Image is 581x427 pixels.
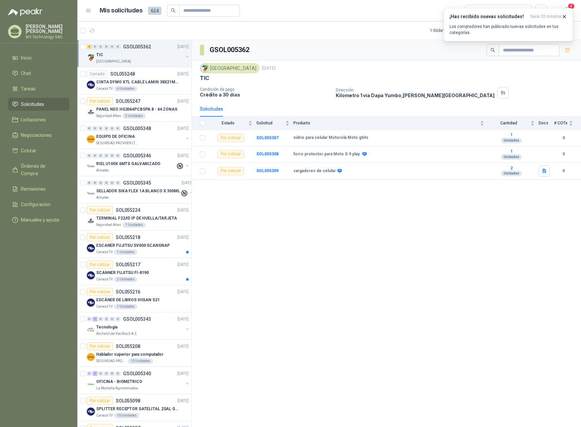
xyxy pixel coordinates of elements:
span: Órdenes de Compra [21,162,63,177]
p: CINTA DYMO XTL CABLE LAMIN 38X21MMBLANCO [96,79,180,85]
p: GSOL005348 [123,126,151,131]
p: SCANNER FUJITSU FI-8190 [96,270,149,276]
p: ESCANER FUJITSU SV600 SCANSNAP [96,242,170,249]
b: 1 [488,132,535,138]
span: # COTs [554,121,568,125]
div: Por cotizar [87,342,113,350]
div: 0 [93,181,98,185]
a: Órdenes de Compra [8,160,69,180]
p: [DATE] [177,44,189,50]
p: [DATE] [177,316,189,322]
b: 0 [554,151,573,157]
p: [DATE] [182,180,193,186]
a: 0 0 0 0 0 0 GSOL005346[DATE] Company LogoRIEL U100X 6MTS GALVANIZADOAlmatec [87,152,190,173]
a: SOL055307 [256,135,279,140]
p: SOL055216 [116,289,140,294]
p: [DATE] [177,262,189,268]
p: TIC [200,75,209,82]
div: 0 [115,44,120,49]
img: Company Logo [87,299,95,307]
span: Cantidad [488,121,529,125]
p: EQUIPO DE OFICINA [96,133,135,140]
p: [PERSON_NAME] [PERSON_NAME] [26,24,69,34]
b: 0 [554,168,573,174]
a: Chat [8,67,69,80]
p: GSOL005343 [123,317,151,321]
div: 0 [87,181,92,185]
img: Company Logo [87,108,95,116]
img: Company Logo [87,380,95,388]
div: 1 - 50 de 1214 [430,25,474,36]
span: Solicitudes [21,101,44,108]
a: Cotizar [8,144,69,157]
th: # COTs [554,117,581,130]
a: Por cotizarSOL055208[DATE] Company LogoHablador superior para computadorSEGURIDAD PROVISER LTDA10... [77,340,191,367]
div: Por cotizar [218,150,244,158]
a: 0 1 0 0 0 0 GSOL005340[DATE] Company LogoOFICINA - BIOMETRICOLa Montaña Agromercados [87,370,190,391]
span: Negociaciones [21,131,52,139]
img: Company Logo [87,244,95,252]
div: Unidades [501,138,522,143]
span: hace 32 minutos [530,14,562,20]
span: Chat [21,70,31,77]
img: Company Logo [87,190,95,198]
p: Almatec [96,195,109,200]
div: 0 [87,371,92,376]
a: SOL055308 [256,152,279,156]
div: 3 [87,44,92,49]
span: Tareas [21,85,36,92]
p: TIC [96,52,103,58]
span: Configuración [21,201,50,208]
p: [DATE] [177,343,189,350]
a: Negociaciones [8,129,69,142]
div: 0 [104,181,109,185]
h3: GSOL005362 [210,45,250,55]
div: 0 [104,44,109,49]
a: Manuales y ayuda [8,213,69,226]
a: Por cotizarSOL055224[DATE] Company LogoTERMINAL F22/ID IP DE HUELLA/TARJETASeguridad Atlas1 Unidades [77,203,191,231]
button: ¡Has recibido nuevas solicitudes!hace 32 minutos Los compradores han publicado nuevas solicitudes... [444,8,573,41]
div: Todas [469,7,483,14]
p: [DATE] [177,207,189,213]
a: 0 0 0 0 0 0 GSOL005348[DATE] Company LogoEQUIPO DE OFICINASEGURIDAD PROVISER LTDA [87,124,190,146]
p: Hablador superior para computador [96,351,164,358]
p: SOL055247 [116,99,140,104]
div: 0 [115,181,120,185]
div: Por cotizar [87,206,113,214]
p: SOL055217 [116,262,140,267]
img: Company Logo [87,162,95,170]
p: Caracol TV [96,277,113,282]
span: Cotizar [21,147,36,154]
p: [DATE] [177,125,189,132]
div: 10 Unidades [128,358,153,364]
p: SOL055218 [116,235,140,240]
div: 0 [104,371,109,376]
a: CerradoSOL055248[DATE] Company LogoCINTA DYMO XTL CABLE LAMIN 38X21MMBLANCOCaracol TV6 Unidades [77,67,191,94]
div: 0 [110,153,115,158]
div: 0 [104,317,109,321]
a: SOL055309 [256,168,279,173]
p: OFICINA - BIOMETRICO [96,379,142,385]
th: Estado [209,117,256,130]
p: [DATE] [262,65,276,72]
img: Company Logo [87,326,95,334]
p: SEGURIDAD PROVISER LTDA [96,358,126,364]
div: 0 [110,126,115,131]
div: 0 [87,317,92,321]
img: Company Logo [87,217,95,225]
p: SOL055248 [110,72,135,76]
span: Licitaciones [21,116,46,123]
div: 0 [110,371,115,376]
span: Manuales y ayuda [21,216,59,224]
b: cargadores de celular [293,168,336,174]
p: Caracol TV [96,304,113,309]
a: 0 0 0 0 0 0 GSOL005345[DATE] Company LogoSELLADOR SIKA FLEX 1A BLANCO X 300MLAlmatec [87,179,194,200]
p: SEGURIDAD PROVISER LTDA [96,141,139,146]
div: 0 [110,317,115,321]
b: 1 [488,149,535,154]
img: Company Logo [87,53,95,62]
div: 0 [98,181,103,185]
